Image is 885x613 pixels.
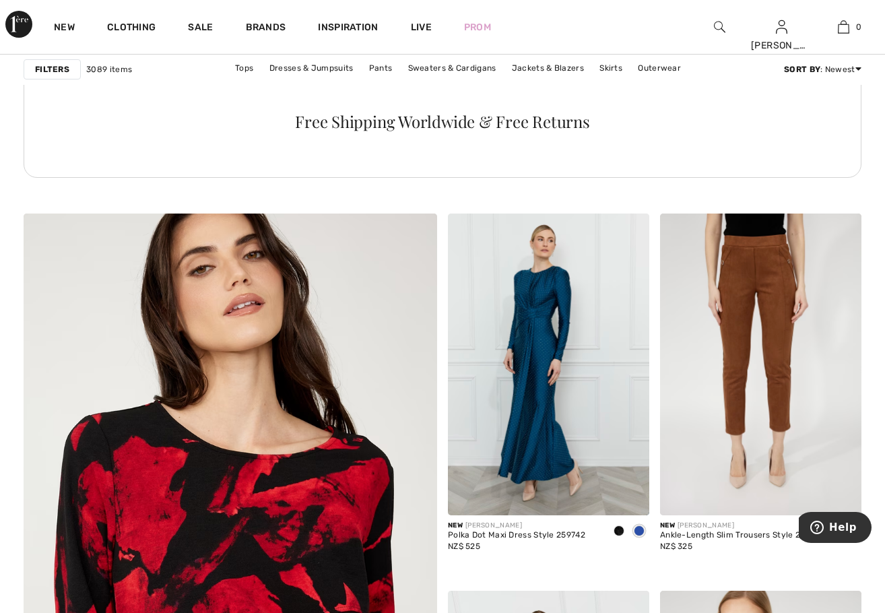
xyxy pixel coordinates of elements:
[776,20,787,33] a: Sign In
[660,214,861,516] img: Ankle-Length Slim Trousers Style 253818. Camel
[629,521,649,543] div: Peacock
[5,11,32,38] img: 1ère Avenue
[86,63,132,75] span: 3089 items
[838,19,849,35] img: My Bag
[54,22,75,36] a: New
[448,214,649,516] img: Polka Dot Maxi Dress Style 259742. Black
[411,20,432,34] a: Live
[784,65,820,74] strong: Sort By
[505,59,591,77] a: Jackets & Blazers
[228,59,260,77] a: Tops
[107,22,156,36] a: Clothing
[41,113,844,129] div: Free Shipping Worldwide & Free Returns
[799,512,872,546] iframe: Opens a widget where you can find more information
[318,22,378,36] span: Inspiration
[464,20,491,34] a: Prom
[660,521,825,531] div: [PERSON_NAME]
[813,19,874,35] a: 0
[660,521,675,529] span: New
[856,21,861,33] span: 0
[246,22,286,36] a: Brands
[188,22,213,36] a: Sale
[660,542,692,551] span: NZ$ 325
[448,521,463,529] span: New
[263,59,360,77] a: Dresses & Jumpsuits
[448,521,585,531] div: [PERSON_NAME]
[714,19,725,35] img: search the website
[609,521,629,543] div: Black
[448,542,480,551] span: NZ$ 525
[35,63,69,75] strong: Filters
[660,531,825,540] div: Ankle-Length Slim Trousers Style 253818
[784,63,861,75] div: : Newest
[631,59,688,77] a: Outerwear
[593,59,629,77] a: Skirts
[448,531,585,540] div: Polka Dot Maxi Dress Style 259742
[401,59,503,77] a: Sweaters & Cardigans
[362,59,399,77] a: Pants
[751,38,812,53] div: [PERSON_NAME]
[776,19,787,35] img: My Info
